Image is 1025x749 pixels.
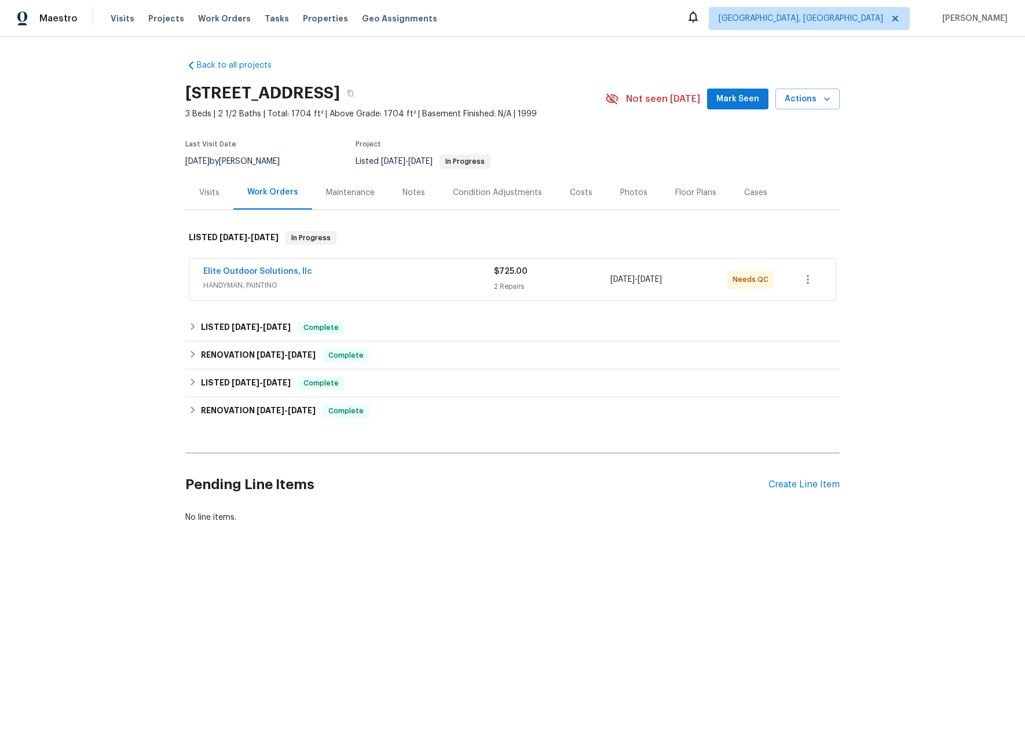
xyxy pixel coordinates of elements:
[381,157,433,166] span: -
[203,280,494,291] span: HANDYMAN, PAINTING
[265,14,289,23] span: Tasks
[185,87,340,99] h2: [STREET_ADDRESS]
[620,187,647,199] div: Photos
[201,321,291,335] h6: LISTED
[111,13,134,24] span: Visits
[185,108,605,120] span: 3 Beds | 2 1/2 Baths | Total: 1704 ft² | Above Grade: 1704 ft² | Basement Finished: N/A | 1999
[340,83,361,104] button: Copy Address
[610,276,635,284] span: [DATE]
[39,13,78,24] span: Maestro
[733,274,773,285] span: Needs QC
[402,187,425,199] div: Notes
[303,13,348,24] span: Properties
[719,13,883,24] span: [GEOGRAPHIC_DATA], [GEOGRAPHIC_DATA]
[203,267,312,276] a: Elite Outdoor Solutions, llc
[201,404,316,418] h6: RENOVATION
[185,60,296,71] a: Back to all projects
[626,93,700,105] span: Not seen [DATE]
[299,377,343,389] span: Complete
[707,89,768,110] button: Mark Seen
[785,92,830,107] span: Actions
[441,158,489,165] span: In Progress
[232,323,291,331] span: -
[185,157,210,166] span: [DATE]
[263,379,291,387] span: [DATE]
[299,322,343,333] span: Complete
[189,231,279,245] h6: LISTED
[257,351,316,359] span: -
[381,157,405,166] span: [DATE]
[263,323,291,331] span: [DATE]
[494,267,528,276] span: $725.00
[257,406,284,414] span: [DATE]
[185,369,840,397] div: LISTED [DATE]-[DATE]Complete
[185,155,294,168] div: by [PERSON_NAME]
[356,157,490,166] span: Listed
[185,397,840,425] div: RENOVATION [DATE]-[DATE]Complete
[716,92,759,107] span: Mark Seen
[185,342,840,369] div: RENOVATION [DATE]-[DATE]Complete
[362,13,437,24] span: Geo Assignments
[675,187,716,199] div: Floor Plans
[185,314,840,342] div: LISTED [DATE]-[DATE]Complete
[494,281,610,292] div: 2 Repairs
[199,187,219,199] div: Visits
[288,351,316,359] span: [DATE]
[775,89,840,110] button: Actions
[744,187,767,199] div: Cases
[148,13,184,24] span: Projects
[232,379,259,387] span: [DATE]
[198,13,251,24] span: Work Orders
[768,479,840,490] div: Create Line Item
[232,379,291,387] span: -
[287,232,335,244] span: In Progress
[326,187,375,199] div: Maintenance
[251,233,279,241] span: [DATE]
[610,274,662,285] span: -
[201,376,291,390] h6: LISTED
[638,276,662,284] span: [DATE]
[324,350,368,361] span: Complete
[185,512,840,523] div: No line items.
[356,141,381,148] span: Project
[257,406,316,414] span: -
[257,351,284,359] span: [DATE]
[219,233,279,241] span: -
[219,233,247,241] span: [DATE]
[570,187,592,199] div: Costs
[201,348,316,362] h6: RENOVATION
[938,13,1008,24] span: [PERSON_NAME]
[185,458,768,512] h2: Pending Line Items
[232,323,259,331] span: [DATE]
[185,219,840,256] div: LISTED [DATE]-[DATE]In Progress
[247,186,298,198] div: Work Orders
[408,157,433,166] span: [DATE]
[185,141,236,148] span: Last Visit Date
[324,405,368,417] span: Complete
[453,187,542,199] div: Condition Adjustments
[288,406,316,414] span: [DATE]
